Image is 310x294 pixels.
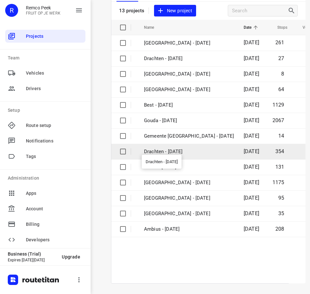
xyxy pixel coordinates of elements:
p: Setup [8,107,85,114]
p: Business (Trial) [8,251,57,257]
div: R [5,4,18,17]
span: [DATE] [244,164,259,170]
span: 1129 [272,102,284,108]
span: Route setup [26,122,83,129]
p: FRUIT OP JE WERK [26,11,61,16]
span: [DATE] [244,102,259,108]
span: [DATE] [244,210,259,216]
span: New project [158,7,192,15]
span: Date [244,24,260,31]
span: [DATE] [244,195,259,201]
div: Drivers [5,82,85,95]
span: 2067 [272,117,284,123]
span: Projects [26,33,83,40]
span: [DATE] [244,133,259,139]
p: Zwolle - Wednesday [144,179,234,186]
span: [DATE] [244,179,259,185]
span: 64 [278,86,284,92]
div: Billing [5,218,85,231]
span: [DATE] [244,148,259,154]
span: [DATE] [244,117,259,123]
span: Tags [26,153,83,160]
p: Administration [8,175,85,182]
span: 208 [275,226,284,232]
span: 27 [278,55,284,61]
div: Vehicles [5,67,85,79]
p: Gouda - Wednesday [144,117,234,124]
span: Billing [26,221,83,228]
p: Gemeente Rotterdam - Monday [144,210,234,217]
p: Drachten - Thursday [144,55,234,62]
p: Ambius - Monday [144,226,234,233]
button: New project [154,5,196,17]
span: 35 [278,210,284,216]
span: 354 [275,148,284,154]
span: Name [144,24,163,31]
span: [DATE] [244,71,259,77]
span: 131 [275,164,284,170]
span: Vehicles [26,70,83,77]
span: [DATE] [244,86,259,92]
p: Antwerpen - Wednesday [144,86,234,93]
div: Developers [5,233,85,246]
div: Projects [5,30,85,43]
span: Apps [26,190,83,197]
div: Search [288,7,297,15]
span: Developers [26,236,83,243]
p: Zwolle - Thursday [144,39,234,47]
p: Best - Wednesday [144,101,234,109]
div: Account [5,202,85,215]
p: Remco Peek [26,5,61,10]
span: 14 [278,133,284,139]
span: [DATE] [244,55,259,61]
span: 1175 [272,179,284,185]
div: Tags [5,150,85,163]
p: Expires [DATE][DATE] [8,258,57,262]
div: Notifications [5,134,85,147]
span: 95 [278,195,284,201]
span: [DATE] [244,226,259,232]
span: 261 [275,39,284,46]
span: [DATE] [244,39,259,46]
p: Drachten - [DATE] [144,148,234,155]
span: 8 [281,71,284,77]
input: Search projects [232,6,288,16]
div: Route setup [5,119,85,132]
span: Notifications [26,138,83,144]
p: Essen - Wednesday [144,163,234,171]
button: Upgrade [57,251,85,263]
p: Gemeente Rotterdam - Tuesday [144,194,234,202]
span: Upgrade [62,254,80,259]
p: Gemeente Rotterdam - Wednesday [144,132,234,140]
div: Apps [5,187,85,200]
span: Stops [269,24,288,31]
p: Gemeente Rotterdam - Thursday [144,70,234,78]
span: Account [26,205,83,212]
p: Team [8,55,85,61]
p: 13 projects [119,8,145,14]
span: Drivers [26,85,83,92]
